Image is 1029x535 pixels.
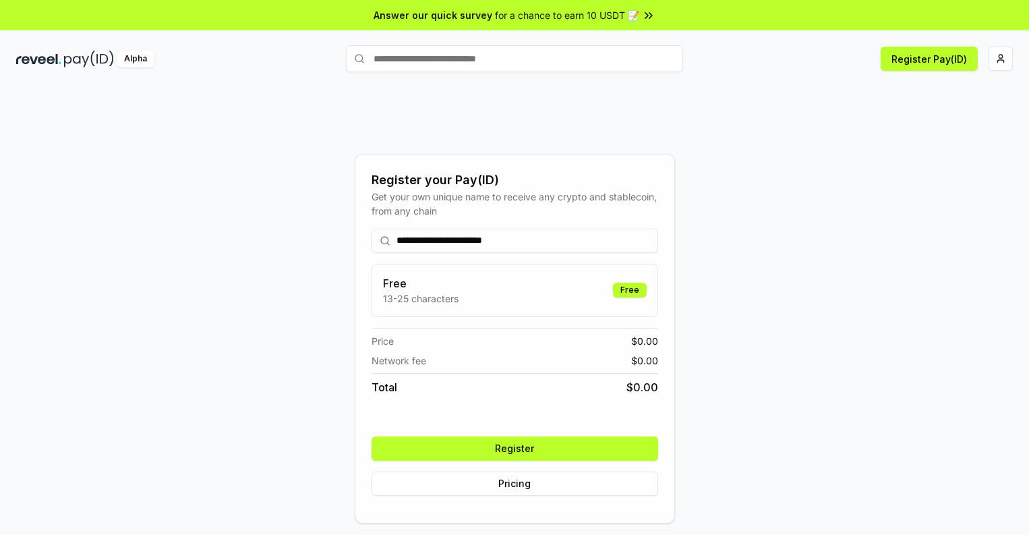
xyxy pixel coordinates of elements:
[881,47,978,71] button: Register Pay(ID)
[383,275,459,291] h3: Free
[16,51,61,67] img: reveel_dark
[383,291,459,306] p: 13-25 characters
[372,472,658,496] button: Pricing
[613,283,647,298] div: Free
[372,437,658,461] button: Register
[495,8,639,22] span: for a chance to earn 10 USDT 📝
[117,51,154,67] div: Alpha
[372,379,397,395] span: Total
[631,354,658,368] span: $ 0.00
[631,334,658,348] span: $ 0.00
[372,334,394,348] span: Price
[372,354,426,368] span: Network fee
[372,190,658,218] div: Get your own unique name to receive any crypto and stablecoin, from any chain
[626,379,658,395] span: $ 0.00
[372,171,658,190] div: Register your Pay(ID)
[64,51,114,67] img: pay_id
[374,8,492,22] span: Answer our quick survey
